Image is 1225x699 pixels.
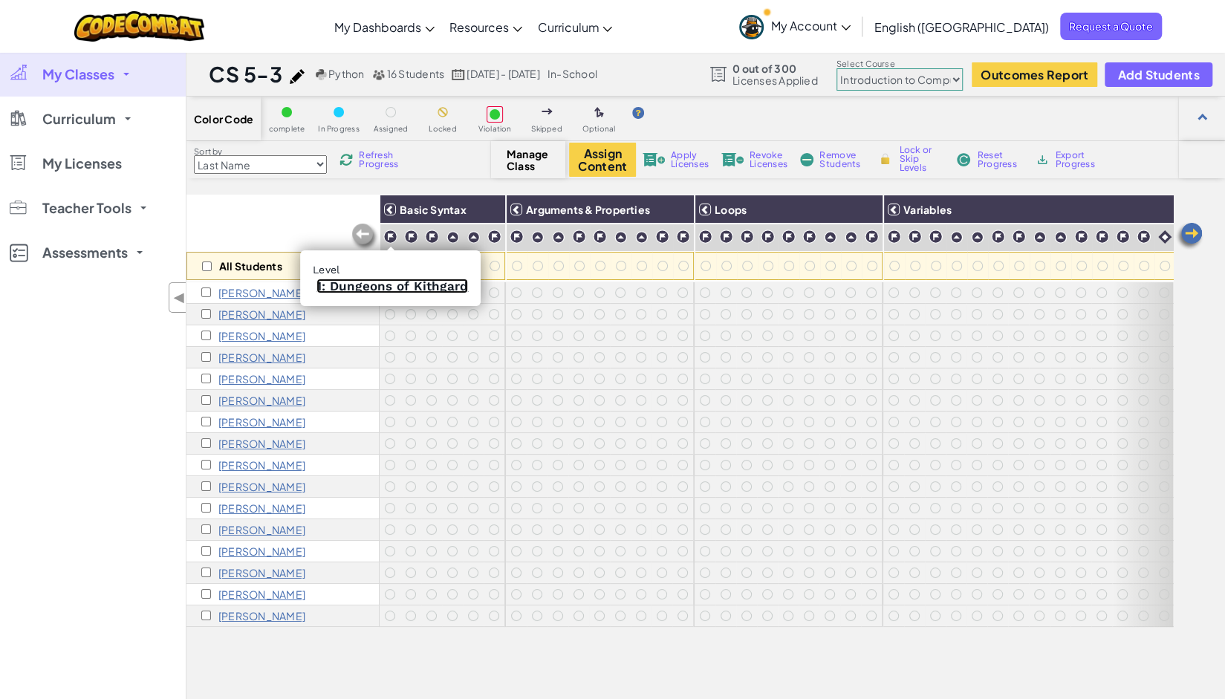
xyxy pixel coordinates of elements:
span: Variables [903,203,952,216]
span: ◀ [173,287,186,308]
p: All Students [219,260,282,272]
span: Arguments & Properties [526,203,650,216]
span: My Account [771,18,851,33]
p: Gabe Owens [218,502,305,514]
p: Rhett Renkes [218,545,305,557]
span: Level [313,264,339,276]
div: in-school [547,68,597,81]
p: Taylor Kirkwood [218,459,305,471]
span: My Classes [42,68,114,81]
span: Reset Progress [977,151,1021,169]
img: avatar [739,15,764,39]
img: IconChallengeLevel.svg [593,230,607,244]
img: Arrow_Left_Inactive.png [350,222,380,252]
img: IconPracticeLevel.svg [614,231,627,244]
button: Add Students [1105,62,1212,87]
span: Refresh Progress [359,151,405,169]
h1: CS 5-3 [209,60,282,88]
span: Apply Licenses [671,151,709,169]
img: IconPracticeLevel.svg [467,231,480,244]
p: Jerry Cao [218,330,305,342]
img: IconLicenseApply.svg [643,153,665,166]
a: My Dashboards [327,7,442,47]
img: calendar.svg [452,69,465,80]
button: Outcomes Report [972,62,1097,87]
span: Violation [478,125,511,133]
img: IconChallengeLevel.svg [510,230,524,244]
label: Sort by [194,146,327,157]
span: Optional [582,125,616,133]
p: Arjun Rao [218,524,305,536]
img: IconChallengeLevel.svg [887,230,901,244]
a: Request a Quote [1060,13,1162,40]
p: Henry Sherrard [218,588,305,600]
p: Alex Saenz [218,567,305,579]
span: My Licenses [42,157,122,170]
p: William Coker [218,351,305,363]
span: Assessments [42,246,128,259]
img: IconRemoveStudents.svg [800,153,813,166]
img: IconPracticeLevel.svg [950,231,963,244]
img: IconPracticeLevel.svg [446,231,459,244]
img: IconChallengeLevel.svg [698,230,712,244]
img: python.png [316,69,327,80]
img: IconChallengeLevel.svg [991,230,1005,244]
img: IconPracticeLevel.svg [531,231,544,244]
span: Loops [715,203,747,216]
img: IconChallengeLevel.svg [929,230,943,244]
img: IconChallengeLevel.svg [676,230,690,244]
img: IconOptionalLevel.svg [594,107,604,119]
span: In Progress [318,125,360,133]
span: My Dashboards [334,19,421,35]
p: Caleb Baggett [218,287,305,299]
p: Jaymus Katz [218,438,305,449]
img: IconChallengeLevel.svg [761,230,775,244]
span: Lock or Skip Levels [899,146,943,172]
img: Arrow_Left.png [1174,221,1204,251]
img: IconChallengeLevel.svg [802,230,816,244]
span: Add Students [1117,68,1199,81]
img: IconPracticeLevel.svg [1054,231,1067,244]
img: IconPracticeLevel.svg [635,231,648,244]
img: IconSkippedLevel.svg [542,108,553,114]
img: IconPracticeLevel.svg [971,231,984,244]
span: 16 Students [387,67,445,80]
span: Skipped [531,125,562,133]
img: IconChallengeLevel.svg [1074,230,1088,244]
a: Curriculum [530,7,620,47]
p: Neev Makkar [218,481,305,492]
span: Locked [429,125,456,133]
img: IconHint.svg [632,107,644,119]
img: IconChallengeLevel.svg [908,230,922,244]
p: Will Berry [218,308,305,320]
p: Caleb Harbour [218,416,305,428]
img: MultipleUsers.png [372,69,386,80]
img: IconPracticeLevel.svg [1033,231,1046,244]
img: IconChallengeLevel.svg [740,230,754,244]
img: IconChallengeLevel.svg [383,230,397,244]
span: Python [328,67,364,80]
img: IconChallengeLevel.svg [425,230,439,244]
label: Select Course [836,58,963,70]
span: Curriculum [42,112,116,126]
span: Basic Syntax [400,203,467,216]
img: IconPracticeLevel.svg [845,231,857,244]
span: Manage Class [507,148,550,172]
img: IconChallengeLevel.svg [572,230,586,244]
span: Licenses Applied [732,74,818,86]
img: IconChallengeLevel.svg [782,230,796,244]
img: IconReload.svg [339,153,353,166]
span: Curriculum [537,19,599,35]
img: IconReset.svg [956,153,971,166]
img: IconChallengeLevel.svg [1137,230,1151,244]
img: IconChallengeLevel.svg [1012,230,1026,244]
span: Export Progress [1056,151,1101,169]
img: IconLock.svg [877,152,893,166]
span: Teacher Tools [42,201,131,215]
a: My Account [732,3,858,50]
p: Dylan Desai [218,373,305,385]
span: Revoke Licenses [750,151,787,169]
a: CodeCombat logo [74,11,204,42]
